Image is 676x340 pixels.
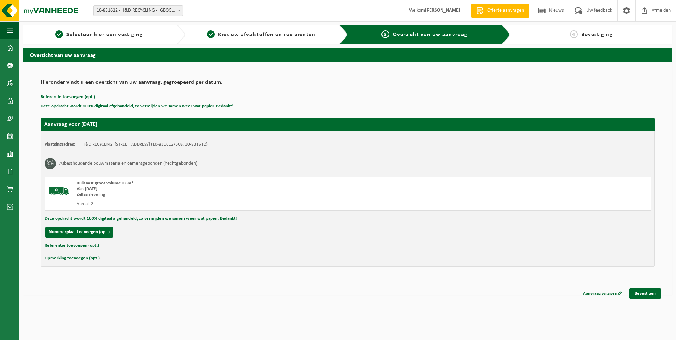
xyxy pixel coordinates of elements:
button: Referentie toevoegen (opt.) [45,241,99,250]
a: Aanvraag wijzigen [578,288,627,299]
span: 10-831612 - H&D RECYCLING - TIENEN [94,6,183,16]
a: Bevestigen [629,288,661,299]
a: 1Selecteer hier een vestiging [27,30,171,39]
strong: Van [DATE] [77,187,97,191]
span: Overzicht van uw aanvraag [393,32,467,37]
iframe: chat widget [4,324,118,340]
button: Deze opdracht wordt 100% digitaal afgehandeld, zo vermijden we samen weer wat papier. Bedankt! [41,102,233,111]
span: Bevestiging [581,32,613,37]
span: Selecteer hier een vestiging [66,32,143,37]
h2: Overzicht van uw aanvraag [23,48,672,61]
span: 10-831612 - H&D RECYCLING - TIENEN [93,5,183,16]
strong: Plaatsingsadres: [45,142,75,147]
span: 1 [55,30,63,38]
img: BL-SO-LV.png [48,181,70,202]
button: Opmerking toevoegen (opt.) [45,254,100,263]
a: Offerte aanvragen [471,4,529,18]
strong: Aanvraag voor [DATE] [44,122,97,127]
span: Kies uw afvalstoffen en recipiënten [218,32,315,37]
span: 2 [207,30,215,38]
div: Zelfaanlevering [77,192,376,198]
button: Nummerplaat toevoegen (opt.) [45,227,113,238]
span: Bulk vast groot volume > 6m³ [77,181,133,186]
button: Referentie toevoegen (opt.) [41,93,95,102]
span: 3 [381,30,389,38]
a: 2Kies uw afvalstoffen en recipiënten [189,30,333,39]
h2: Hieronder vindt u een overzicht van uw aanvraag, gegroepeerd per datum. [41,80,655,89]
h3: Asbesthoudende bouwmaterialen cementgebonden (hechtgebonden) [59,158,197,169]
div: Aantal: 2 [77,201,376,207]
span: Offerte aanvragen [485,7,526,14]
td: H&D RECYCLING, [STREET_ADDRESS] (10-831612/BUS, 10-831612) [82,142,208,147]
button: Deze opdracht wordt 100% digitaal afgehandeld, zo vermijden we samen weer wat papier. Bedankt! [45,214,237,223]
strong: [PERSON_NAME] [425,8,460,13]
span: 4 [570,30,578,38]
